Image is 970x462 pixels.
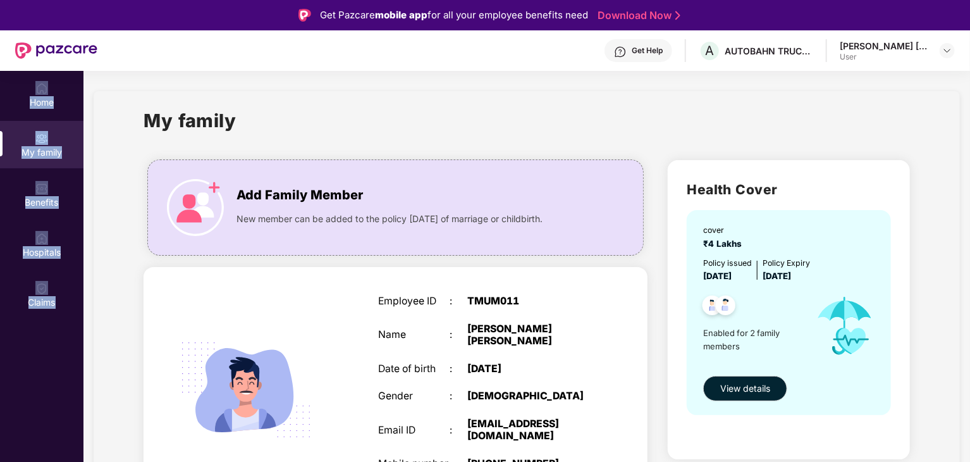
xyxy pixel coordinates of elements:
[450,425,467,437] div: :
[840,52,928,62] div: User
[675,9,680,22] img: Stroke
[710,292,741,323] img: svg+xml;base64,PHN2ZyB4bWxucz0iaHR0cDovL3d3dy53My5vcmcvMjAwMC9zdmciIHdpZHRoPSI0OC45NDMiIGhlaWdodD...
[35,82,48,95] img: svg+xml;base64,PHN2ZyBpZD0iSG9tZSIgeG1sbnM9Imh0dHA6Ly93d3cudzMub3JnLzIwMDAvc3ZnIiB3aWR0aD0iMjAiIG...
[725,45,813,57] div: AUTOBAHN TRUCKING
[450,390,467,403] div: :
[703,257,752,269] div: Policy issued
[632,46,663,56] div: Get Help
[703,239,747,249] span: ₹4 Lakhs
[375,9,427,21] strong: mobile app
[763,257,810,269] div: Policy Expiry
[942,46,952,56] img: svg+xml;base64,PHN2ZyBpZD0iRHJvcGRvd24tMzJ4MzIiIHhtbG5zPSJodHRwOi8vd3d3LnczLm9yZy8yMDAwL3N2ZyIgd2...
[450,363,467,375] div: :
[35,232,48,245] img: svg+xml;base64,PHN2ZyBpZD0iSG9zcGl0YWxzIiB4bWxucz0iaHR0cDovL3d3dy53My5vcmcvMjAwMC9zdmciIHdpZHRoPS...
[840,40,928,52] div: [PERSON_NAME] [PERSON_NAME]
[703,327,804,353] span: Enabled for 2 family members
[467,323,592,347] div: [PERSON_NAME] [PERSON_NAME]
[614,46,627,58] img: svg+xml;base64,PHN2ZyBpZD0iSGVscC0zMngzMiIgeG1sbnM9Imh0dHA6Ly93d3cudzMub3JnLzIwMDAvc3ZnIiB3aWR0aD...
[298,9,311,22] img: Logo
[450,296,467,308] div: :
[35,282,48,295] img: svg+xml;base64,PHN2ZyBpZD0iQ2xhaW0iIHhtbG5zPSJodHRwOi8vd3d3LnczLm9yZy8yMDAwL3N2ZyIgd2lkdGg9IjIwIi...
[697,292,728,323] img: svg+xml;base64,PHN2ZyB4bWxucz0iaHR0cDovL3d3dy53My5vcmcvMjAwMC9zdmciIHdpZHRoPSI0OC45NDMiIGhlaWdodD...
[378,296,450,308] div: Employee ID
[15,42,97,59] img: New Pazcare Logo
[320,8,588,23] div: Get Pazcare for all your employee benefits need
[703,376,787,401] button: View details
[703,224,747,236] div: cover
[378,363,450,375] div: Date of birth
[35,182,48,195] img: svg+xml;base64,PHN2ZyBpZD0iQmVuZWZpdHMiIHhtbG5zPSJodHRwOi8vd3d3LnczLm9yZy8yMDAwL3N2ZyIgd2lkdGg9Ij...
[598,9,677,22] a: Download Now
[720,382,770,396] span: View details
[467,390,592,403] div: [DEMOGRAPHIC_DATA]
[167,179,224,236] img: icon
[805,283,885,369] img: icon
[703,271,732,281] span: [DATE]
[467,418,592,442] div: [EMAIL_ADDRESS][DOMAIN_NAME]
[763,271,791,281] span: [DATE]
[450,329,467,341] div: :
[378,425,450,437] div: Email ID
[378,329,450,341] div: Name
[35,132,48,145] img: svg+xml;base64,PHN2ZyB3aWR0aD0iMjAiIGhlaWdodD0iMjAiIHZpZXdCb3g9IjAgMCAyMCAyMCIgZmlsbD0ibm9uZSIgeG...
[467,296,592,308] div: TMUM011
[236,185,363,205] span: Add Family Member
[467,363,592,375] div: [DATE]
[236,212,543,226] span: New member can be added to the policy [DATE] of marriage or childbirth.
[144,106,236,135] h1: My family
[378,390,450,403] div: Gender
[687,179,891,200] h2: Health Cover
[706,43,715,58] span: A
